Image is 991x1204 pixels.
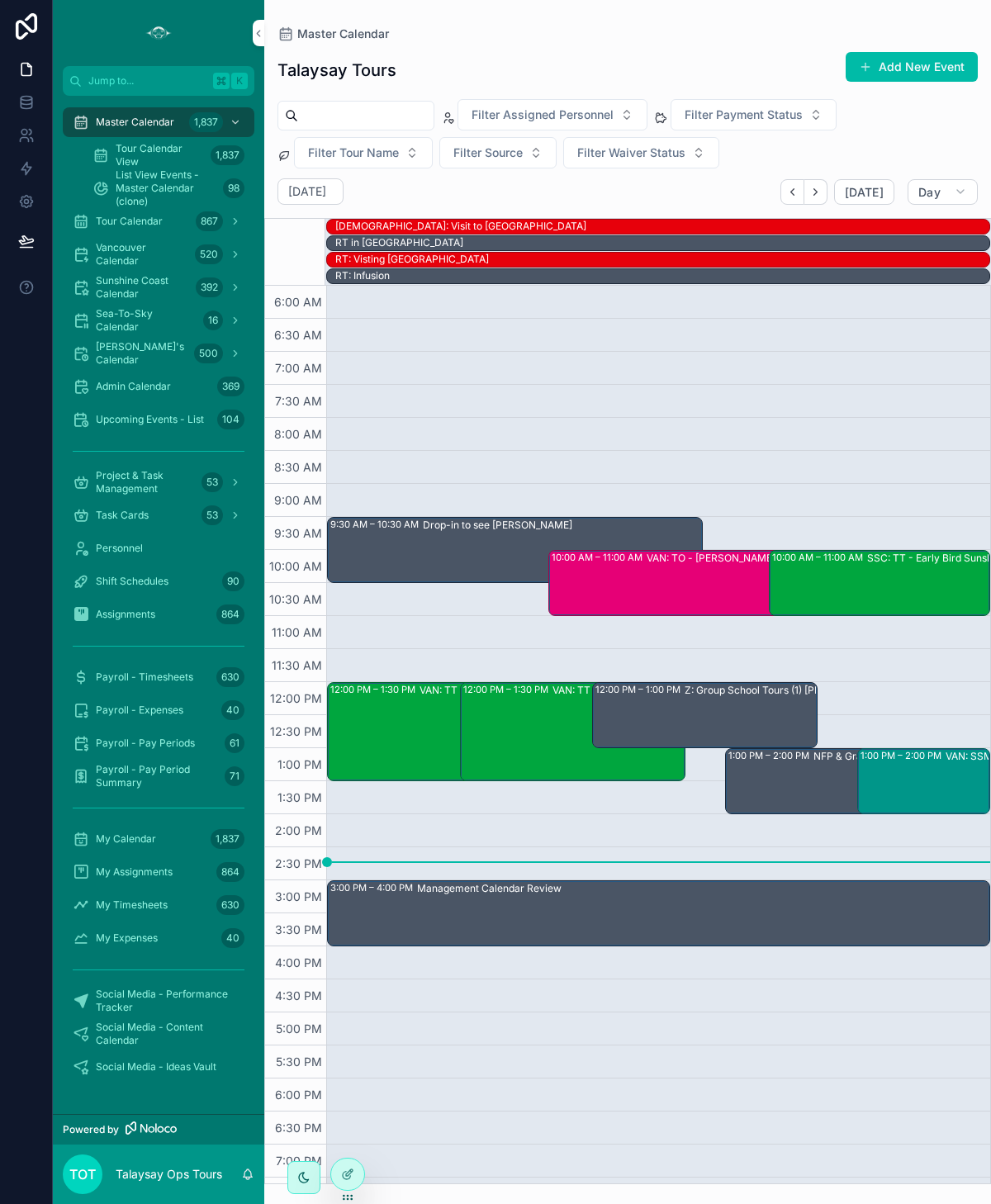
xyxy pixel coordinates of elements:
[216,862,244,882] div: 864
[330,518,423,531] div: 9:30 AM – 10:30 AM
[266,724,326,738] span: 12:30 PM
[335,219,586,234] div: SHAE: Visit to Japan
[335,269,390,282] div: RT: Infusion
[96,865,173,879] span: My Assignments
[69,1164,96,1184] span: TOT
[270,328,326,342] span: 6:30 AM
[96,274,189,301] span: Sunshine Coast Calendar
[593,683,817,747] div: 12:00 PM – 1:00 PMZ: Group School Tours (1) [PERSON_NAME], [GEOGRAPHIC_DATA]:ZDVF-RBXX
[202,472,223,492] div: 53
[96,898,168,912] span: My Timesheets
[265,592,326,606] span: 10:30 AM
[271,361,326,375] span: 7:00 AM
[225,766,244,786] div: 71
[96,1060,216,1074] span: Social Media - Ideas Vault
[116,1166,222,1183] p: Talaysay Ops Tours
[63,107,254,137] a: Master Calendar1,837
[96,116,174,129] span: Master Calendar
[918,185,941,200] span: Day
[772,551,867,564] div: 10:00 AM – 11:00 AM
[96,509,149,522] span: Task Cards
[63,306,254,335] a: Sea-To-Sky Calendar16
[145,20,172,46] img: App logo
[272,1022,326,1036] span: 5:00 PM
[63,66,254,96] button: Jump to...K
[266,691,326,705] span: 12:00 PM
[116,142,204,168] span: Tour Calendar View
[96,241,188,268] span: Vancouver Calendar
[685,684,905,697] div: Z: Group School Tours (1) [PERSON_NAME], [GEOGRAPHIC_DATA]:ZDVF-RBXX
[96,575,168,588] span: Shift Schedules
[861,749,946,762] div: 1:00 PM – 2:00 PM
[63,273,254,302] a: Sunshine Coast Calendar392
[216,895,244,915] div: 630
[273,790,326,804] span: 1:30 PM
[233,74,246,88] span: K
[217,410,244,429] div: 104
[96,1021,238,1047] span: Social Media - Content Calendar
[88,74,206,88] span: Jump to...
[552,684,773,697] div: VAN: TT - [PERSON_NAME] (2) [PERSON_NAME], TW:EGMC-PGPA
[96,469,195,495] span: Project & Task Management
[189,112,223,132] div: 1,837
[63,824,254,854] a: My Calendar1,837
[63,986,254,1016] a: Social Media - Performance Tracker
[63,761,254,791] a: Payroll - Pay Period Summary71
[726,749,950,813] div: 1:00 PM – 2:00 PMNFP & Grant Review
[335,236,463,249] div: RT in [GEOGRAPHIC_DATA]
[671,99,837,130] button: Select Button
[265,559,326,573] span: 10:00 AM
[846,52,978,82] a: Add New Event
[63,695,254,725] a: Payroll - Expenses40
[63,600,254,629] a: Assignments864
[63,890,254,920] a: My Timesheets630
[270,493,326,507] span: 9:00 AM
[83,173,254,203] a: List View Events - Master Calendar (clone)98
[595,683,685,696] div: 12:00 PM – 1:00 PM
[96,215,163,228] span: Tour Calendar
[563,137,719,168] button: Select Button
[271,988,326,1003] span: 4:30 PM
[216,604,244,624] div: 864
[330,683,420,696] div: 12:00 PM – 1:30 PM
[96,737,195,750] span: Payroll - Pay Periods
[858,749,989,813] div: 1:00 PM – 2:00 PMVAN: SSM - [PERSON_NAME] (1) [PERSON_NAME]:WTBA-HCQH
[202,505,223,525] div: 53
[63,1052,254,1082] a: Social Media - Ideas Vault
[453,145,523,161] span: Filter Source
[194,344,223,363] div: 500
[96,988,238,1014] span: Social Media - Performance Tracker
[96,413,204,426] span: Upcoming Events - List
[328,881,989,946] div: 3:00 PM – 4:00 PMManagement Calendar Review
[268,658,326,672] span: 11:30 AM
[270,427,326,441] span: 8:00 AM
[196,211,223,231] div: 867
[834,179,894,206] button: [DATE]
[272,1154,326,1168] span: 7:00 PM
[96,704,183,717] span: Payroll - Expenses
[335,253,489,266] div: RT: Visting [GEOGRAPHIC_DATA]
[53,1114,264,1145] a: Powered by
[308,145,399,161] span: Filter Tour Name
[63,566,254,596] a: Shift Schedules90
[458,99,647,130] button: Select Button
[271,823,326,837] span: 2:00 PM
[116,168,216,208] span: List View Events - Master Calendar (clone)
[271,955,326,969] span: 4:00 PM
[845,185,884,200] span: [DATE]
[270,526,326,540] span: 9:30 AM
[96,608,155,621] span: Assignments
[330,881,417,894] div: 3:00 PM – 4:00 PM
[270,295,326,309] span: 6:00 AM
[647,552,962,565] div: VAN: TO - [PERSON_NAME] (24) [PERSON_NAME], TW:PBFU-WFTZ
[63,1123,119,1136] span: Powered by
[63,923,254,953] a: My Expenses40
[271,394,326,408] span: 7:30 AM
[222,571,244,591] div: 90
[273,757,326,771] span: 1:00 PM
[461,683,685,780] div: 12:00 PM – 1:30 PMVAN: TT - [PERSON_NAME] (2) [PERSON_NAME], TW:EGMC-PGPA
[83,140,254,170] a: Tour Calendar View1,837
[813,750,908,763] div: NFP & Grant Review
[211,829,244,849] div: 1,837
[277,26,389,42] a: Master Calendar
